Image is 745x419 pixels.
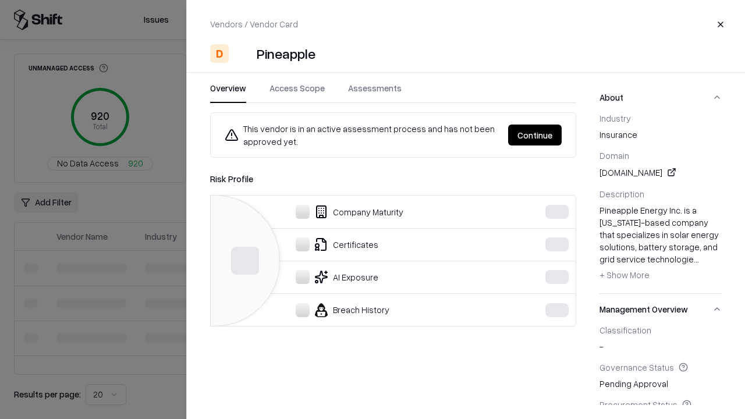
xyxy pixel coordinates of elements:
[269,82,325,103] button: Access Scope
[599,325,722,353] div: -
[220,270,510,284] div: AI Exposure
[599,269,650,280] span: + Show More
[599,399,722,410] div: Procurement Status
[599,362,722,372] div: Governance Status
[599,113,722,293] div: About
[599,265,650,284] button: + Show More
[220,237,510,251] div: Certificates
[233,44,252,63] img: Pineapple
[210,44,229,63] div: D
[599,150,722,161] div: Domain
[599,113,722,123] div: Industry
[225,122,499,148] div: This vendor is in an active assessment process and has not been approved yet.
[257,44,315,63] div: Pineapple
[599,362,722,390] div: Pending Approval
[599,82,722,113] button: About
[220,205,510,219] div: Company Maturity
[210,82,246,103] button: Overview
[599,129,722,141] span: insurance
[210,172,576,186] div: Risk Profile
[220,303,510,317] div: Breach History
[599,325,722,335] div: Classification
[599,204,722,285] div: Pineapple Energy Inc. is a [US_STATE]-based company that specializes in solar energy solutions, b...
[210,18,298,30] p: Vendors / Vendor Card
[694,254,699,264] span: ...
[599,294,722,325] button: Management Overview
[348,82,402,103] button: Assessments
[599,189,722,199] div: Description
[508,125,562,145] button: Continue
[599,165,722,179] div: [DOMAIN_NAME]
